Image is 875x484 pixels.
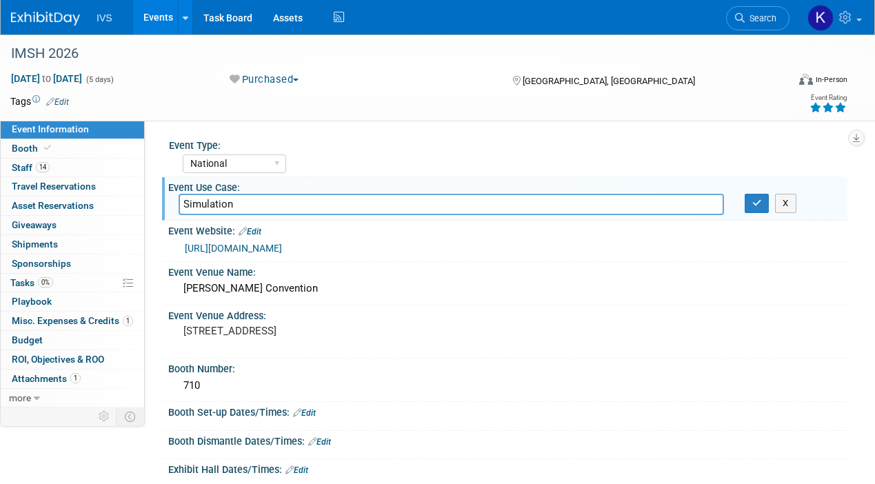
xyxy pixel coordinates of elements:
[1,254,144,273] a: Sponsorships
[799,74,813,85] img: Format-Inperson.png
[285,465,308,475] a: Edit
[10,72,83,85] span: [DATE] [DATE]
[9,392,31,403] span: more
[168,402,847,420] div: Booth Set-up Dates/Times:
[185,243,282,254] a: [URL][DOMAIN_NAME]
[815,74,847,85] div: In-Person
[1,331,144,350] a: Budget
[38,277,53,288] span: 0%
[775,194,796,213] button: X
[1,216,144,234] a: Giveaways
[168,459,847,477] div: Exhibit Hall Dates/Times:
[807,5,834,31] img: Kate Wroblewski
[12,315,133,326] span: Misc. Expenses & Credits
[745,13,776,23] span: Search
[168,431,847,449] div: Booth Dismantle Dates/Times:
[183,325,436,337] pre: [STREET_ADDRESS]
[1,196,144,215] a: Asset Reservations
[1,274,144,292] a: Tasks0%
[725,72,847,92] div: Event Format
[1,159,144,177] a: Staff14
[11,12,80,26] img: ExhibitDay
[1,312,144,330] a: Misc. Expenses & Credits1
[179,278,837,299] div: [PERSON_NAME] Convention
[168,262,847,279] div: Event Venue Name:
[36,162,50,172] span: 14
[179,375,837,396] div: 710
[12,219,57,230] span: Giveaways
[168,221,847,239] div: Event Website:
[40,73,53,84] span: to
[12,296,52,307] span: Playbook
[1,139,144,158] a: Booth
[293,408,316,418] a: Edit
[1,177,144,196] a: Travel Reservations
[12,200,94,211] span: Asset Reservations
[12,162,50,173] span: Staff
[523,76,695,86] span: [GEOGRAPHIC_DATA], [GEOGRAPHIC_DATA]
[168,305,847,323] div: Event Venue Address:
[1,120,144,139] a: Event Information
[70,373,81,383] span: 1
[1,370,144,388] a: Attachments1
[168,359,847,376] div: Booth Number:
[809,94,847,101] div: Event Rating
[46,97,69,107] a: Edit
[12,181,96,192] span: Travel Reservations
[1,235,144,254] a: Shipments
[92,407,117,425] td: Personalize Event Tab Strip
[12,373,81,384] span: Attachments
[123,316,133,326] span: 1
[12,143,54,154] span: Booth
[308,437,331,447] a: Edit
[1,292,144,311] a: Playbook
[1,389,144,407] a: more
[10,277,53,288] span: Tasks
[12,123,89,134] span: Event Information
[12,239,58,250] span: Shipments
[225,72,304,87] button: Purchased
[12,354,104,365] span: ROI, Objectives & ROO
[1,350,144,369] a: ROI, Objectives & ROO
[12,334,43,345] span: Budget
[10,94,69,108] td: Tags
[44,144,51,152] i: Booth reservation complete
[239,227,261,236] a: Edit
[726,6,789,30] a: Search
[168,177,847,194] div: Event Use Case:
[169,135,841,152] div: Event Type:
[117,407,145,425] td: Toggle Event Tabs
[6,41,776,66] div: IMSH 2026
[97,12,112,23] span: IVS
[12,258,71,269] span: Sponsorships
[85,75,114,84] span: (5 days)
